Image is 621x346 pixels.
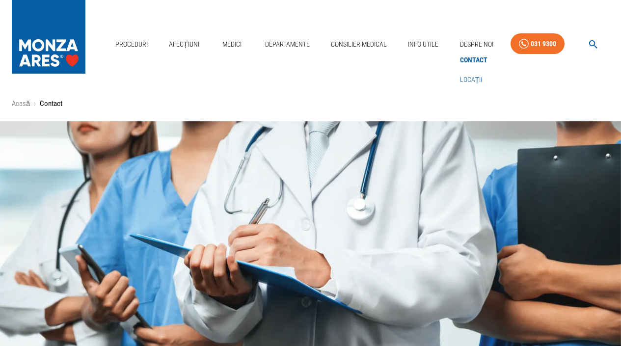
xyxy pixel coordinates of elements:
a: Contact [458,52,489,68]
a: Proceduri [111,34,152,54]
div: 031 9300 [531,38,556,50]
a: Despre Noi [456,34,497,54]
a: Locații [458,72,485,88]
nav: secondary mailbox folders [456,50,491,90]
li: › [34,98,36,109]
a: Acasă [12,99,30,108]
a: Consilier Medical [327,34,391,54]
div: Contact [456,50,491,70]
a: Afecțiuni [165,34,203,54]
a: 031 9300 [511,33,565,54]
a: Departamente [261,34,314,54]
a: Info Utile [404,34,442,54]
nav: breadcrumb [12,98,609,109]
p: Contact [40,98,62,109]
div: Locații [456,70,491,90]
a: Medici [216,34,248,54]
